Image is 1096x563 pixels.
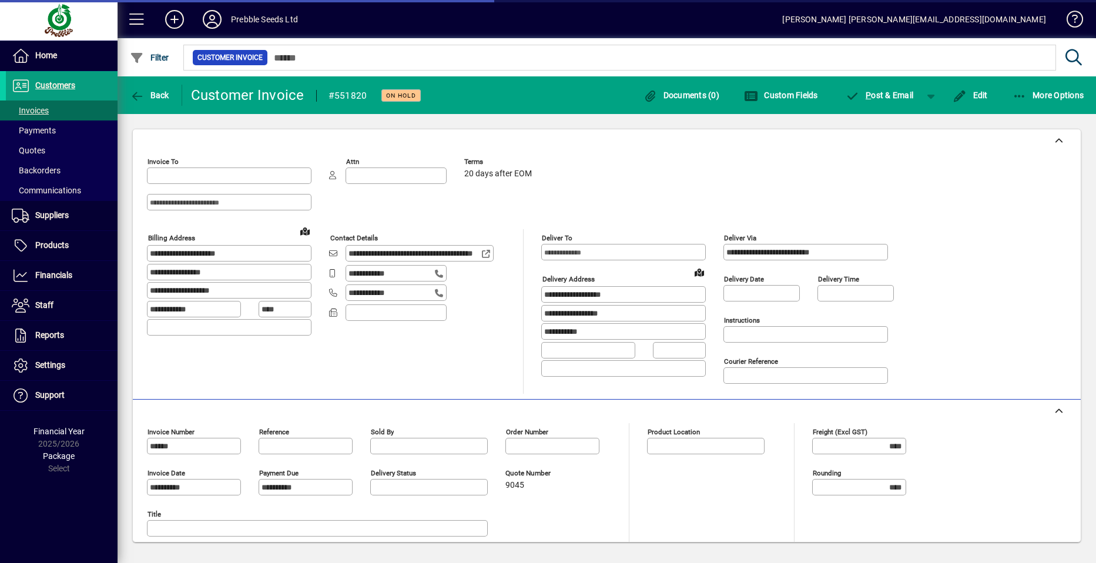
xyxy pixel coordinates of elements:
[386,92,416,99] span: On hold
[724,316,760,324] mat-label: Instructions
[542,234,572,242] mat-label: Deliver To
[296,222,314,240] a: View on map
[1013,91,1084,100] span: More Options
[505,481,524,490] span: 9045
[6,351,118,380] a: Settings
[505,470,576,477] span: Quote number
[33,427,85,436] span: Financial Year
[12,106,49,115] span: Invoices
[6,291,118,320] a: Staff
[741,85,821,106] button: Custom Fields
[464,169,532,179] span: 20 days after EOM
[813,469,841,477] mat-label: Rounding
[6,160,118,180] a: Backorders
[6,100,118,120] a: Invoices
[259,428,289,436] mat-label: Reference
[35,210,69,220] span: Suppliers
[6,120,118,140] a: Payments
[127,85,172,106] button: Back
[724,275,764,283] mat-label: Delivery date
[35,360,65,370] span: Settings
[6,41,118,71] a: Home
[130,91,169,100] span: Back
[690,263,709,281] a: View on map
[6,321,118,350] a: Reports
[43,451,75,461] span: Package
[35,300,53,310] span: Staff
[12,166,61,175] span: Backorders
[35,240,69,250] span: Products
[643,91,719,100] span: Documents (0)
[197,52,263,63] span: Customer Invoice
[813,428,867,436] mat-label: Freight (excl GST)
[6,180,118,200] a: Communications
[6,201,118,230] a: Suppliers
[35,330,64,340] span: Reports
[329,86,367,105] div: #551820
[840,85,920,106] button: Post & Email
[846,91,914,100] span: ost & Email
[231,10,298,29] div: Prebble Seeds Ltd
[950,85,991,106] button: Edit
[371,469,416,477] mat-label: Delivery status
[953,91,988,100] span: Edit
[12,126,56,135] span: Payments
[866,91,871,100] span: P
[724,357,778,366] mat-label: Courier Reference
[35,81,75,90] span: Customers
[12,146,45,155] span: Quotes
[1058,2,1081,41] a: Knowledge Base
[156,9,193,30] button: Add
[118,85,182,106] app-page-header-button: Back
[35,51,57,60] span: Home
[148,510,161,518] mat-label: Title
[6,140,118,160] a: Quotes
[818,275,859,283] mat-label: Delivery time
[1010,85,1087,106] button: More Options
[464,158,535,166] span: Terms
[782,10,1046,29] div: [PERSON_NAME] [PERSON_NAME][EMAIL_ADDRESS][DOMAIN_NAME]
[346,157,359,166] mat-label: Attn
[6,231,118,260] a: Products
[6,261,118,290] a: Financials
[6,381,118,410] a: Support
[148,469,185,477] mat-label: Invoice date
[35,270,72,280] span: Financials
[640,85,722,106] button: Documents (0)
[193,9,231,30] button: Profile
[259,469,299,477] mat-label: Payment due
[724,234,756,242] mat-label: Deliver via
[648,428,700,436] mat-label: Product location
[506,428,548,436] mat-label: Order number
[191,86,304,105] div: Customer Invoice
[12,186,81,195] span: Communications
[148,157,179,166] mat-label: Invoice To
[148,428,195,436] mat-label: Invoice number
[127,47,172,68] button: Filter
[130,53,169,62] span: Filter
[744,91,818,100] span: Custom Fields
[35,390,65,400] span: Support
[371,428,394,436] mat-label: Sold by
